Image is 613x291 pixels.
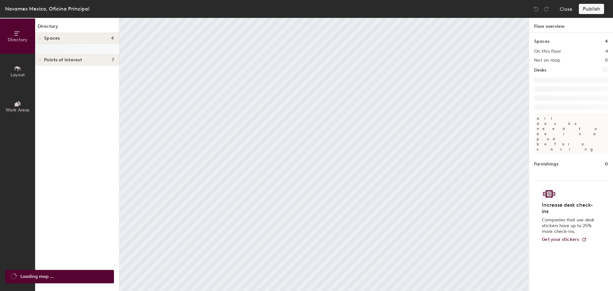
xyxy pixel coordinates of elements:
[529,18,613,33] h1: Floor overview
[20,273,54,280] span: Loading map ...
[534,67,546,74] h1: Desks
[542,202,596,215] h4: Increase desk check-ins
[11,72,25,78] span: Layout
[560,4,572,14] button: Close
[534,58,560,63] h2: Not on map
[543,6,549,12] img: Redo
[35,23,119,33] h1: Directory
[542,217,596,234] p: Companies that use desk stickers have up to 25% more check-ins.
[44,57,82,63] span: Points of interest
[542,237,587,242] a: Get your stickers
[533,6,539,12] img: Undo
[6,107,29,113] span: Work Areas
[605,161,608,168] h1: 0
[112,57,114,63] span: 7
[534,113,608,154] p: All desks need to be in a pod before saving
[542,188,556,199] img: Sticker logo
[605,38,608,45] h1: 4
[111,36,114,41] span: 4
[534,161,558,168] h1: Furnishings
[534,38,549,45] h1: Spaces
[605,58,608,63] h2: 0
[542,237,579,242] span: Get your stickers
[119,18,529,291] canvas: Map
[605,49,608,54] h2: 4
[44,36,60,41] span: Spaces
[534,49,561,54] h2: On this floor
[8,37,27,42] span: Directory
[5,5,89,13] div: Novamex Mexico, Oficina Principal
